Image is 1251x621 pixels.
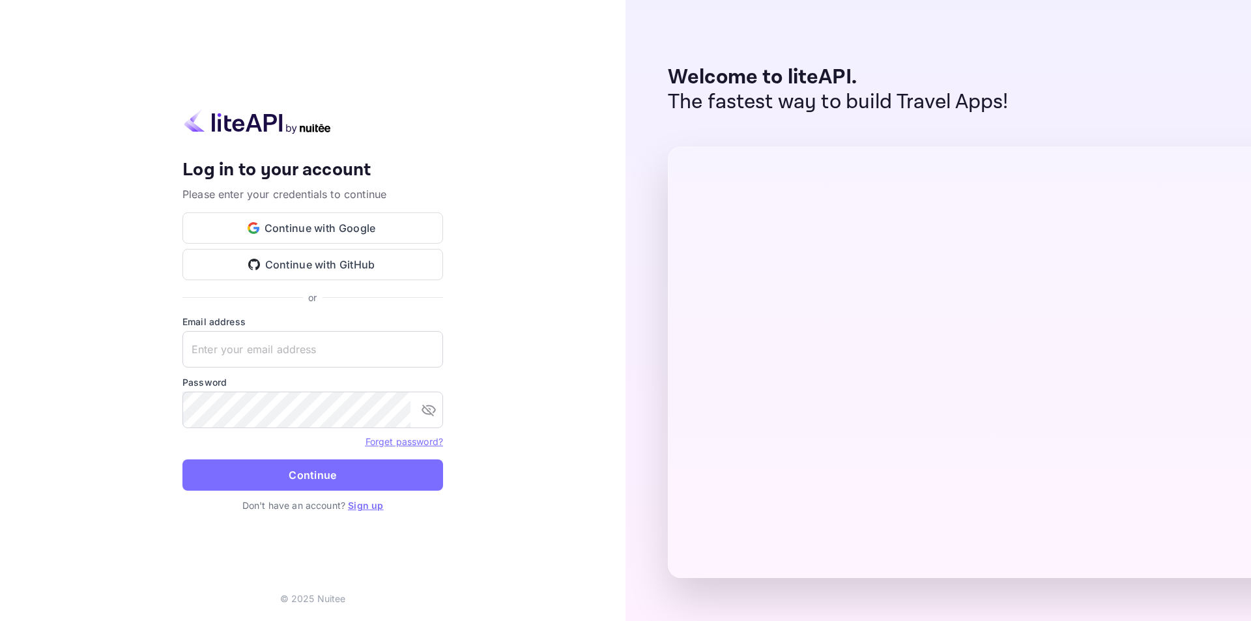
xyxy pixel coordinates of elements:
button: Continue [182,459,443,491]
h4: Log in to your account [182,159,443,182]
a: Forget password? [366,435,443,448]
a: Forget password? [366,436,443,447]
a: Sign up [348,500,383,511]
input: Enter your email address [182,331,443,368]
p: Don't have an account? [182,498,443,512]
p: The fastest way to build Travel Apps! [668,90,1009,115]
label: Password [182,375,443,389]
button: Continue with GitHub [182,249,443,280]
img: liteapi [182,109,332,134]
p: Welcome to liteAPI. [668,65,1009,90]
p: © 2025 Nuitee [280,592,346,605]
label: Email address [182,315,443,328]
button: toggle password visibility [416,397,442,423]
p: or [308,291,317,304]
button: Continue with Google [182,212,443,244]
p: Please enter your credentials to continue [182,186,443,202]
